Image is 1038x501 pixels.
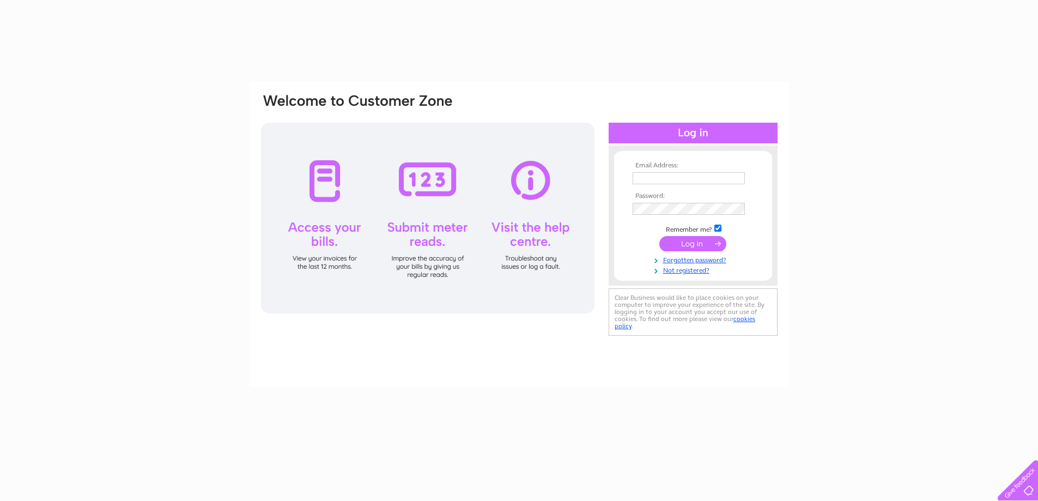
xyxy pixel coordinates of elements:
[633,264,756,275] a: Not registered?
[630,223,756,234] td: Remember me?
[615,315,755,330] a: cookies policy
[633,254,756,264] a: Forgotten password?
[609,288,778,336] div: Clear Business would like to place cookies on your computer to improve your experience of the sit...
[659,236,726,251] input: Submit
[630,162,756,170] th: Email Address:
[630,192,756,200] th: Password:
